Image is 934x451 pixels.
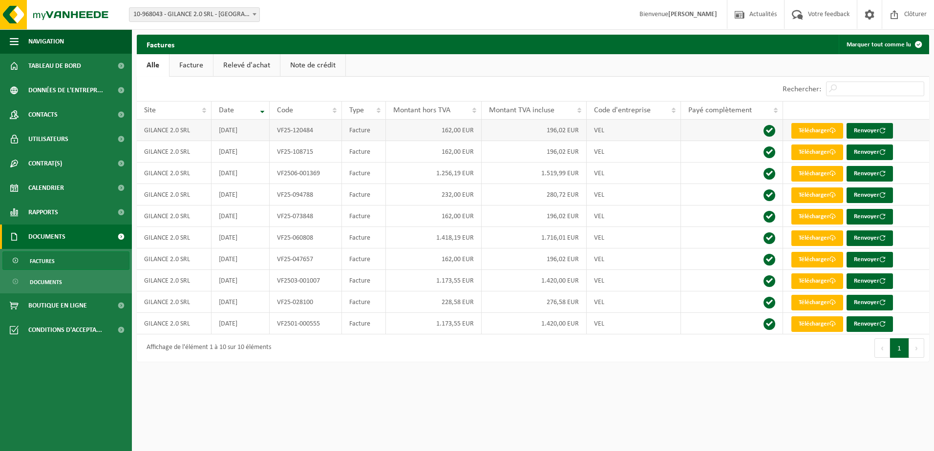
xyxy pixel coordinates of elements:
button: Next [909,338,924,358]
td: Facture [342,163,386,184]
button: Renvoyer [847,252,893,267]
td: GILANCE 2.0 SRL [137,184,212,205]
span: Code d'entreprise [594,106,651,114]
h2: Factures [137,35,184,54]
a: Télécharger [791,252,843,267]
a: Télécharger [791,166,843,182]
a: Factures [2,251,129,270]
td: Facture [342,205,386,227]
td: GILANCE 2.0 SRL [137,313,212,334]
button: Previous [874,338,890,358]
span: Conditions d'accepta... [28,318,102,342]
span: Factures [30,252,55,270]
td: VEL [587,291,681,313]
button: Renvoyer [847,166,893,182]
td: [DATE] [212,248,269,270]
td: [DATE] [212,141,269,163]
td: VEL [587,184,681,205]
td: Facture [342,313,386,334]
span: Code [277,106,293,114]
a: Télécharger [791,316,843,332]
a: Alle [137,54,169,77]
td: 196,02 EUR [482,141,587,163]
td: VF25-073848 [270,205,342,227]
td: 228,58 EUR [386,291,481,313]
a: Facture [170,54,213,77]
a: Télécharger [791,123,843,139]
td: [DATE] [212,163,269,184]
td: VEL [587,163,681,184]
td: 1.716,01 EUR [482,227,587,248]
td: VEL [587,313,681,334]
span: Boutique en ligne [28,293,87,318]
button: Renvoyer [847,123,893,139]
td: 196,02 EUR [482,120,587,141]
td: Facture [342,248,386,270]
td: 196,02 EUR [482,205,587,227]
td: Facture [342,291,386,313]
button: Renvoyer [847,187,893,203]
td: 1.418,19 EUR [386,227,481,248]
td: VEL [587,205,681,227]
label: Rechercher: [783,85,821,93]
td: 1.173,55 EUR [386,313,481,334]
td: 1.519,99 EUR [482,163,587,184]
td: [DATE] [212,291,269,313]
span: Tableau de bord [28,54,81,78]
strong: [PERSON_NAME] [668,11,717,18]
td: VF25-094788 [270,184,342,205]
span: Utilisateurs [28,127,68,151]
td: VEL [587,227,681,248]
span: Contrat(s) [28,151,62,176]
a: Relevé d'achat [213,54,280,77]
td: Facture [342,227,386,248]
button: Renvoyer [847,316,893,332]
a: Télécharger [791,273,843,289]
td: GILANCE 2.0 SRL [137,205,212,227]
span: 10-968043 - GILANCE 2.0 SRL - NIVELLES [129,8,259,21]
td: 232,00 EUR [386,184,481,205]
td: GILANCE 2.0 SRL [137,141,212,163]
td: GILANCE 2.0 SRL [137,270,212,291]
a: Télécharger [791,144,843,160]
span: Navigation [28,29,64,54]
button: 1 [890,338,909,358]
td: VEL [587,141,681,163]
td: [DATE] [212,313,269,334]
td: VF25-060808 [270,227,342,248]
a: Télécharger [791,230,843,246]
span: Montant TVA incluse [489,106,554,114]
a: Télécharger [791,187,843,203]
td: Facture [342,184,386,205]
span: Documents [30,273,62,291]
td: 280,72 EUR [482,184,587,205]
span: 10-968043 - GILANCE 2.0 SRL - NIVELLES [129,7,260,22]
button: Renvoyer [847,230,893,246]
button: Marquer tout comme lu [839,35,928,54]
span: Contacts [28,102,58,127]
td: GILANCE 2.0 SRL [137,163,212,184]
span: Date [219,106,234,114]
td: VF25-108715 [270,141,342,163]
td: VF25-028100 [270,291,342,313]
div: Affichage de l'élément 1 à 10 sur 10 éléments [142,339,271,357]
button: Renvoyer [847,273,893,289]
span: Type [349,106,364,114]
a: Télécharger [791,295,843,310]
td: 162,00 EUR [386,120,481,141]
td: 162,00 EUR [386,141,481,163]
td: GILANCE 2.0 SRL [137,291,212,313]
a: Documents [2,272,129,291]
td: Facture [342,141,386,163]
td: Facture [342,120,386,141]
button: Renvoyer [847,144,893,160]
td: 1.420,00 EUR [482,270,587,291]
a: Télécharger [791,209,843,225]
td: [DATE] [212,270,269,291]
td: 1.420,00 EUR [482,313,587,334]
td: VF2501-000555 [270,313,342,334]
td: VF25-120484 [270,120,342,141]
td: 1.173,55 EUR [386,270,481,291]
span: Calendrier [28,176,64,200]
td: GILANCE 2.0 SRL [137,248,212,270]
